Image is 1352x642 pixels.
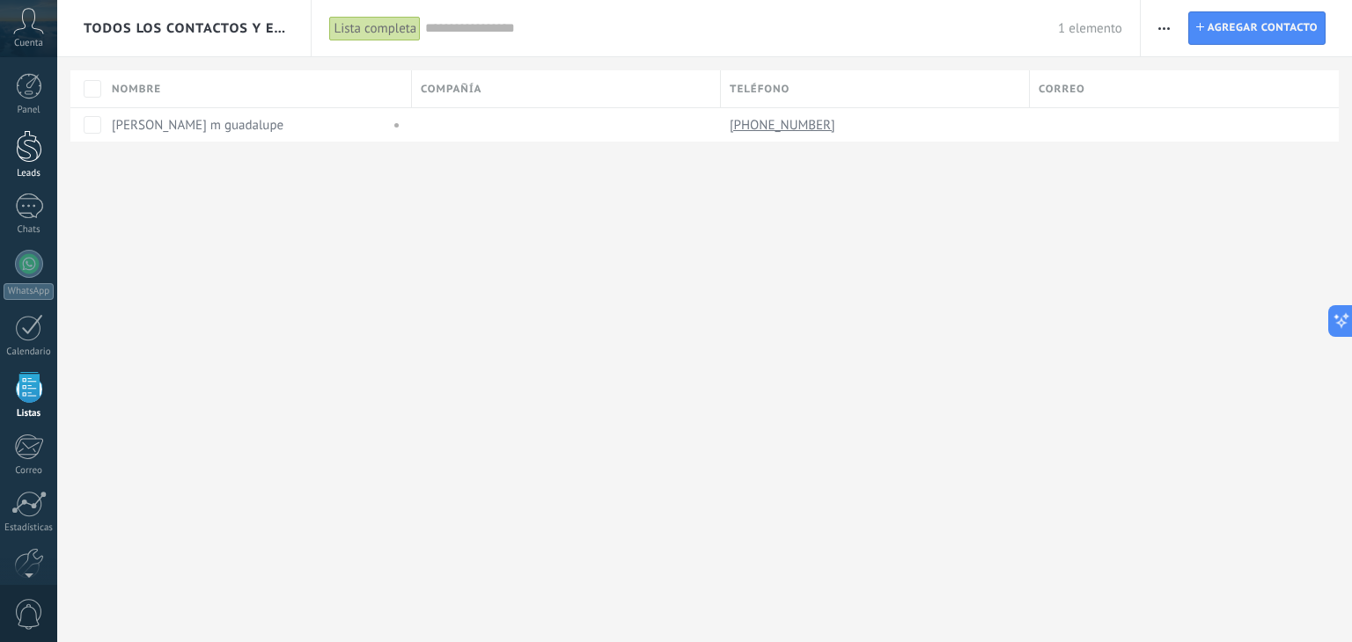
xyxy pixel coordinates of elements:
[1039,81,1085,98] span: Correo
[421,81,481,98] span: Compañía
[4,224,55,236] div: Chats
[4,347,55,358] div: Calendario
[730,81,790,98] span: Teléfono
[329,16,421,41] div: Lista completa
[4,105,55,116] div: Panel
[1151,11,1177,45] button: Más
[14,38,43,49] span: Cuenta
[730,117,839,133] a: [PHONE_NUMBER]
[4,522,55,534] div: Estadísticas
[4,283,54,300] div: WhatsApp
[84,20,286,37] span: Todos los contactos y empresas
[112,117,283,134] a: [PERSON_NAME] m guadalupe
[112,81,161,98] span: Nombre
[1058,20,1122,37] span: 1 elemento
[1188,11,1326,45] a: Agregar contacto
[4,408,55,419] div: Listas
[4,465,55,477] div: Correo
[4,168,55,179] div: Leads
[1208,12,1318,44] span: Agregar contacto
